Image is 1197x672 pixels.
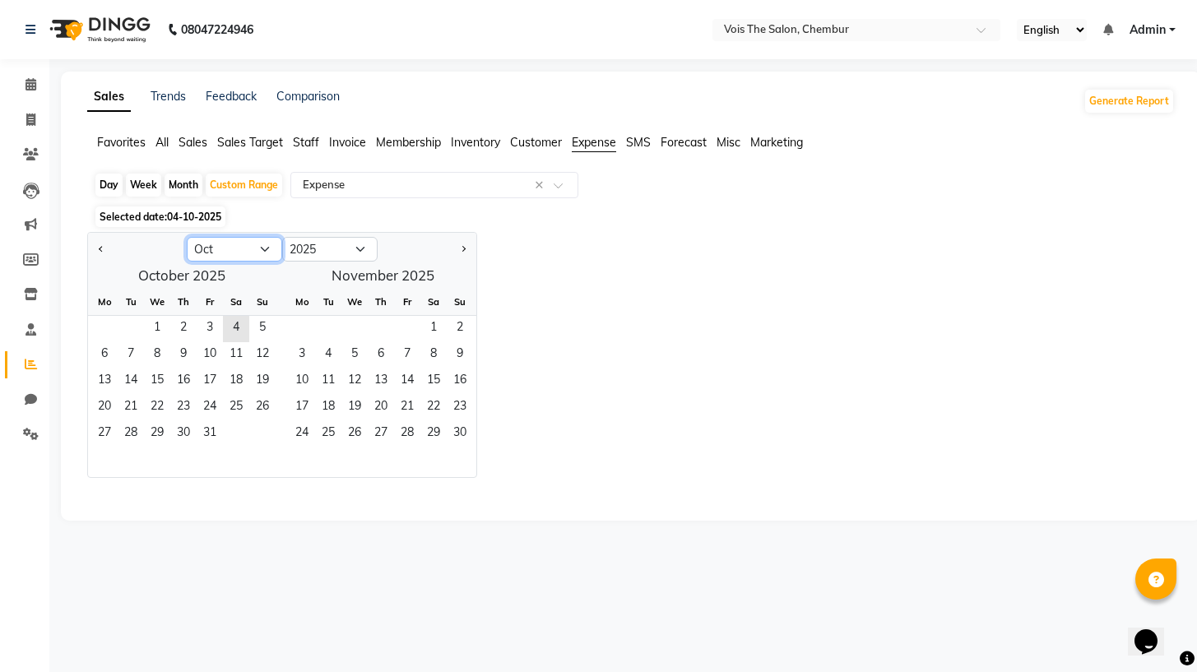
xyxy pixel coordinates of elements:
div: We [144,289,170,315]
div: Saturday, October 11, 2025 [223,342,249,368]
div: Thursday, November 20, 2025 [368,395,394,421]
span: 29 [144,421,170,447]
div: Thursday, October 9, 2025 [170,342,197,368]
div: Tuesday, November 25, 2025 [315,421,341,447]
span: 1 [144,316,170,342]
span: 8 [420,342,447,368]
div: Friday, November 14, 2025 [394,368,420,395]
span: 21 [394,395,420,421]
span: 13 [91,368,118,395]
div: Thursday, November 6, 2025 [368,342,394,368]
div: Wednesday, October 29, 2025 [144,421,170,447]
button: Generate Report [1085,90,1173,113]
span: 31 [197,421,223,447]
div: Thursday, October 2, 2025 [170,316,197,342]
div: Sunday, October 26, 2025 [249,395,276,421]
span: All [155,135,169,150]
div: Wednesday, November 26, 2025 [341,421,368,447]
span: 24 [197,395,223,421]
span: 15 [420,368,447,395]
span: Favorites [97,135,146,150]
a: Sales [87,82,131,112]
button: Previous month [95,236,108,262]
div: Wednesday, October 15, 2025 [144,368,170,395]
span: 30 [447,421,473,447]
div: Tuesday, November 18, 2025 [315,395,341,421]
div: Saturday, November 8, 2025 [420,342,447,368]
span: 04-10-2025 [167,211,221,223]
div: Mo [91,289,118,315]
div: Sunday, November 16, 2025 [447,368,473,395]
div: Sa [223,289,249,315]
div: Saturday, October 4, 2025 [223,316,249,342]
span: 4 [223,316,249,342]
div: Wednesday, November 5, 2025 [341,342,368,368]
div: Friday, November 28, 2025 [394,421,420,447]
div: Sunday, October 5, 2025 [249,316,276,342]
div: Monday, October 13, 2025 [91,368,118,395]
div: Tu [315,289,341,315]
span: 22 [420,395,447,421]
span: 3 [289,342,315,368]
div: Thursday, October 23, 2025 [170,395,197,421]
span: 13 [368,368,394,395]
span: 25 [315,421,341,447]
span: 4 [315,342,341,368]
div: Saturday, October 18, 2025 [223,368,249,395]
div: Thursday, October 30, 2025 [170,421,197,447]
div: Su [249,289,276,315]
span: 11 [315,368,341,395]
span: 28 [118,421,144,447]
span: 27 [91,421,118,447]
span: 25 [223,395,249,421]
div: Saturday, November 15, 2025 [420,368,447,395]
div: We [341,289,368,315]
span: 30 [170,421,197,447]
span: 23 [447,395,473,421]
div: Monday, November 3, 2025 [289,342,315,368]
div: Friday, November 21, 2025 [394,395,420,421]
div: Sunday, November 9, 2025 [447,342,473,368]
div: Fr [197,289,223,315]
span: 17 [197,368,223,395]
div: Friday, November 7, 2025 [394,342,420,368]
div: Day [95,174,123,197]
span: Inventory [451,135,500,150]
span: 10 [197,342,223,368]
div: Sunday, November 2, 2025 [447,316,473,342]
span: 14 [394,368,420,395]
div: Thursday, November 13, 2025 [368,368,394,395]
div: Thursday, November 27, 2025 [368,421,394,447]
span: Misc [717,135,740,150]
span: 21 [118,395,144,421]
div: Su [447,289,473,315]
span: 28 [394,421,420,447]
span: 9 [170,342,197,368]
span: 17 [289,395,315,421]
div: Tuesday, October 7, 2025 [118,342,144,368]
div: Tuesday, October 28, 2025 [118,421,144,447]
div: Wednesday, October 8, 2025 [144,342,170,368]
span: Selected date: [95,206,225,227]
span: 11 [223,342,249,368]
span: 22 [144,395,170,421]
span: Customer [510,135,562,150]
span: 8 [144,342,170,368]
a: Trends [151,89,186,104]
a: Feedback [206,89,257,104]
span: Membership [376,135,441,150]
select: Select year [282,237,378,262]
div: Monday, November 24, 2025 [289,421,315,447]
div: Sunday, November 30, 2025 [447,421,473,447]
div: Wednesday, October 22, 2025 [144,395,170,421]
div: Th [368,289,394,315]
div: Monday, October 27, 2025 [91,421,118,447]
span: Invoice [329,135,366,150]
span: 6 [368,342,394,368]
span: 7 [394,342,420,368]
div: Sunday, November 23, 2025 [447,395,473,421]
span: 23 [170,395,197,421]
a: Comparison [276,89,340,104]
div: Friday, October 3, 2025 [197,316,223,342]
div: Saturday, November 22, 2025 [420,395,447,421]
